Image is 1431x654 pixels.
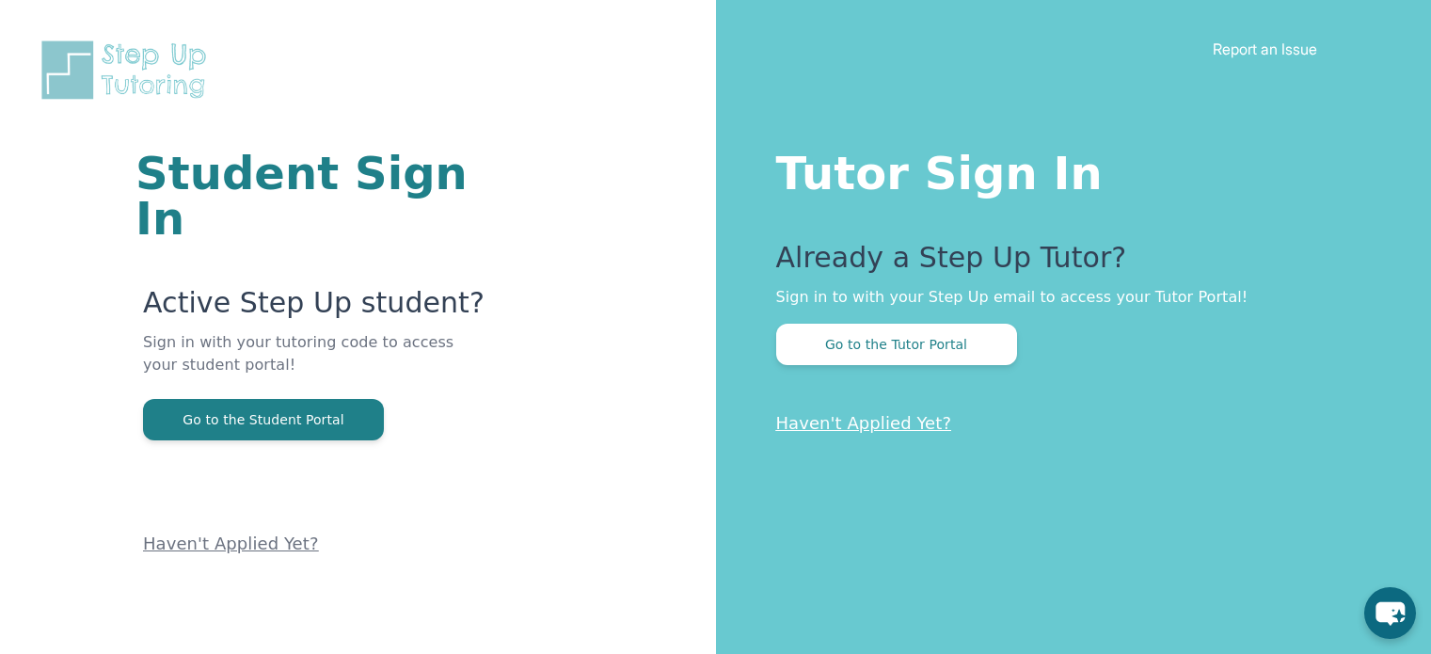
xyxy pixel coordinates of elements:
button: Go to the Tutor Portal [776,324,1017,365]
h1: Tutor Sign In [776,143,1357,196]
a: Report an Issue [1213,40,1317,58]
img: Step Up Tutoring horizontal logo [38,38,218,103]
p: Sign in to with your Step Up email to access your Tutor Portal! [776,286,1357,309]
p: Sign in with your tutoring code to access your student portal! [143,331,490,399]
h1: Student Sign In [135,151,490,241]
p: Active Step Up student? [143,286,490,331]
button: chat-button [1364,587,1416,639]
p: Already a Step Up Tutor? [776,241,1357,286]
a: Haven't Applied Yet? [776,413,952,433]
a: Go to the Student Portal [143,410,384,428]
a: Haven't Applied Yet? [143,534,319,553]
a: Go to the Tutor Portal [776,335,1017,353]
button: Go to the Student Portal [143,399,384,440]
